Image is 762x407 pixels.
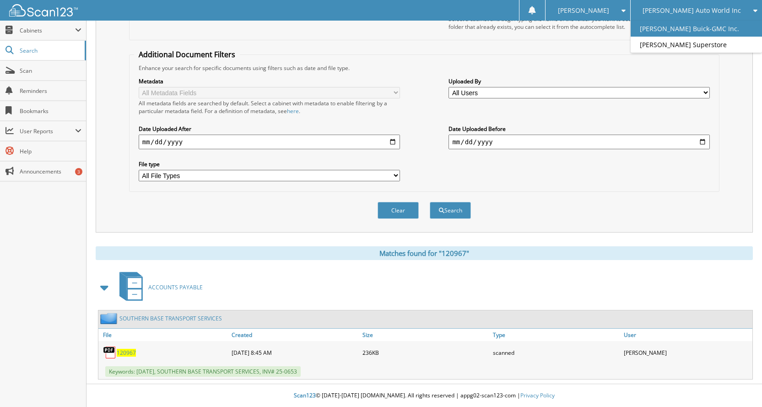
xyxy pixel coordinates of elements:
[20,127,75,135] span: User Reports
[114,269,203,305] a: ACCOUNTS PAYABLE
[9,4,78,16] img: scan123-logo-white.svg
[449,125,710,133] label: Date Uploaded Before
[229,329,360,341] a: Created
[360,343,491,362] div: 236KB
[75,168,82,175] div: 3
[139,125,400,133] label: Date Uploaded After
[631,21,762,37] a: [PERSON_NAME] Buick-GMC Inc.
[621,343,752,362] div: [PERSON_NAME]
[360,329,491,341] a: Size
[449,135,710,149] input: end
[103,346,117,359] img: PDF.png
[716,363,762,407] iframe: Chat Widget
[491,343,621,362] div: scanned
[20,147,81,155] span: Help
[449,15,710,31] div: Select a cabinet and begin typing the name of the folder you want to search in. If the name match...
[378,202,419,219] button: Clear
[139,160,400,168] label: File type
[139,135,400,149] input: start
[20,87,81,95] span: Reminders
[98,329,229,341] a: File
[139,99,400,115] div: All metadata fields are searched by default. Select a cabinet with metadata to enable filtering b...
[20,47,80,54] span: Search
[20,27,75,34] span: Cabinets
[621,329,752,341] a: User
[229,343,360,362] div: [DATE] 8:45 AM
[119,315,222,322] a: SOUTHERN BASE TRANSPORT SERVICES
[520,391,555,399] a: Privacy Policy
[449,77,710,85] label: Uploaded By
[139,77,400,85] label: Metadata
[134,49,240,60] legend: Additional Document Filters
[86,385,762,407] div: © [DATE]-[DATE] [DOMAIN_NAME]. All rights reserved | appg02-scan123-com |
[105,366,301,377] span: Keywords: [DATE], SOUTHERN BASE TRANSPORT SERVICES, INV# 25-0653
[148,283,203,291] span: ACCOUNTS PAYABLE
[117,349,136,357] a: 120967
[287,107,299,115] a: here
[96,246,753,260] div: Matches found for "120967"
[430,202,471,219] button: Search
[643,8,741,13] span: [PERSON_NAME] Auto World Inc
[100,313,119,324] img: folder2.png
[558,8,609,13] span: [PERSON_NAME]
[20,168,81,175] span: Announcements
[20,67,81,75] span: Scan
[631,37,762,53] a: [PERSON_NAME] Superstore
[491,329,621,341] a: Type
[294,391,316,399] span: Scan123
[20,107,81,115] span: Bookmarks
[134,64,714,72] div: Enhance your search for specific documents using filters such as date and file type.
